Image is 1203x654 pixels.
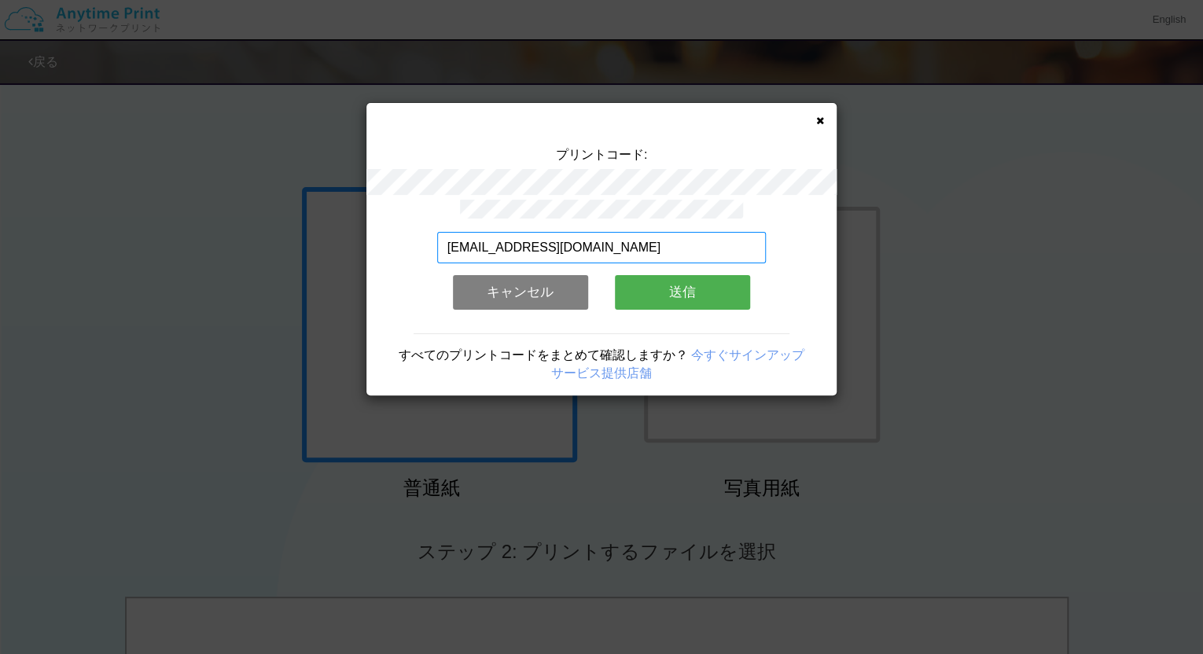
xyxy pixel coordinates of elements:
[551,366,652,380] a: サービス提供店舗
[691,348,804,362] a: 今すぐサインアップ
[437,232,767,263] input: メールアドレス
[453,275,588,310] button: キャンセル
[399,348,688,362] span: すべてのプリントコードをまとめて確認しますか？
[556,148,647,161] span: プリントコード:
[615,275,750,310] button: 送信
